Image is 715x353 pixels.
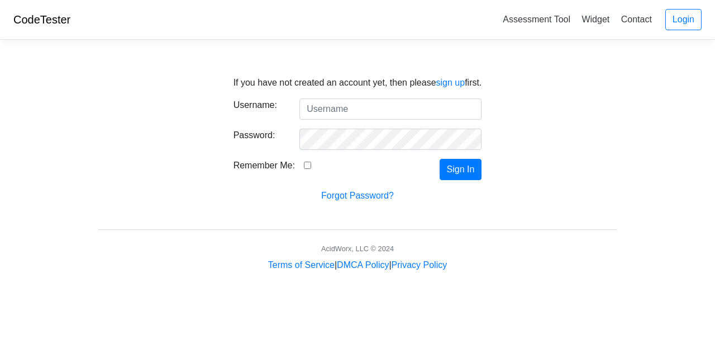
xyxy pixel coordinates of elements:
a: sign up [436,78,465,87]
a: Widget [577,10,614,29]
label: Remember Me: [233,159,295,172]
a: Terms of Service [268,260,335,270]
a: Assessment Tool [498,10,575,29]
input: Username [299,98,482,120]
a: Login [665,9,702,30]
a: Privacy Policy [392,260,447,270]
button: Sign In [440,159,482,180]
a: Contact [617,10,656,29]
a: CodeTester [13,13,70,26]
p: If you have not created an account yet, then please first. [233,76,482,90]
label: Username: [225,98,292,115]
label: Password: [225,129,292,145]
a: Forgot Password? [321,191,394,200]
a: DMCA Policy [337,260,389,270]
div: AcidWorx, LLC © 2024 [321,243,394,254]
div: | | [268,258,447,272]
